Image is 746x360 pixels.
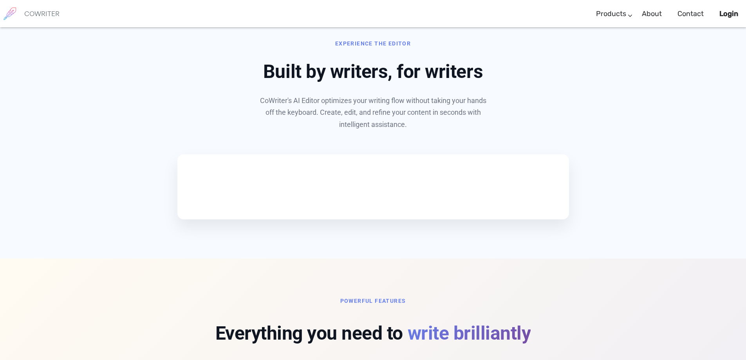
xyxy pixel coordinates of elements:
a: About [642,2,662,25]
h2: Everything you need to [144,322,602,345]
span: Built by writers, for writers [263,60,483,83]
a: Products [596,2,626,25]
p: CoWriter's AI Editor optimizes your writing flow without taking your hands off the keyboard. Crea... [256,95,491,131]
a: Contact [677,2,704,25]
h6: COWRITER [24,10,60,17]
div: Experience the Editor [203,38,544,52]
b: Login [719,9,738,18]
h6: Powerful Features [144,298,602,314]
span: write brilliantly [408,322,531,345]
a: Login [719,2,738,25]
